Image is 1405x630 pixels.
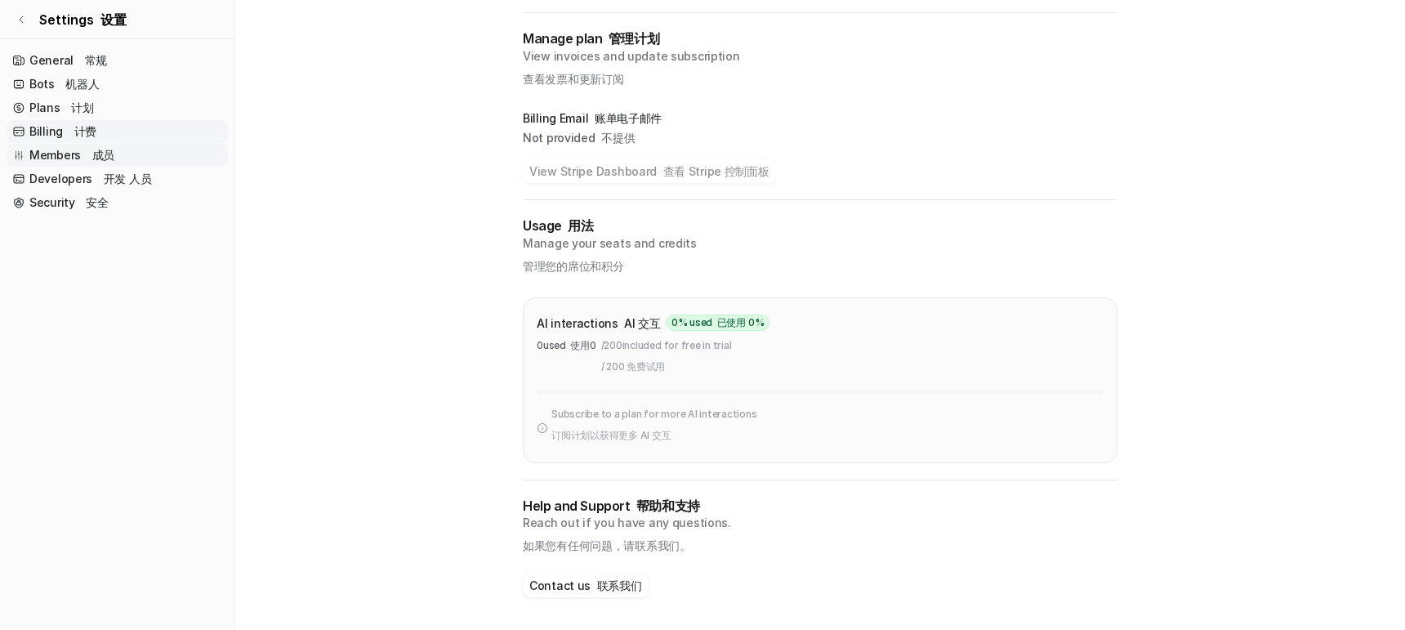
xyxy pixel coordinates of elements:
font: 计划 [71,101,93,114]
font: 机器人 [65,77,99,91]
p: Manage your seats and credits [523,235,1117,281]
p: Reach out if you have any questions. [523,515,1117,561]
font: 常规 [85,53,107,67]
button: View Stripe Dashboard 查看 Stripe 控制面板 [523,159,776,183]
p: Help and Support [523,497,1117,516]
font: 安全 [86,195,108,209]
a: Billing 计费 [7,120,228,143]
span: 0 % used [666,315,769,331]
font: 使用0 [570,339,595,351]
a: Members 成员 [7,144,228,167]
font: 管理您的席位和积分 [523,259,623,273]
font: 订阅计划以获得更多 AI 交互 [551,429,671,441]
font: 查看 Stripe 控制面板 [663,164,769,178]
font: AI 交互 [624,316,661,330]
p: Billing Email [523,110,1117,127]
font: 帮助和支持 [636,498,700,514]
p: View invoices and update subscription [523,48,1117,94]
p: / 200 included for free in trial [601,338,732,381]
a: General 常规 [7,49,228,72]
p: AI interactions [537,315,661,332]
font: 已使用 0% [717,316,765,328]
font: 如果您有任何问题，请联系我们。 [523,538,691,552]
a: Bots 机器人 [7,73,228,96]
font: 计费 [74,124,96,138]
span: Settings [39,10,127,29]
p: Usage [523,217,1117,235]
font: 账单电子邮件 [595,111,662,125]
h2: Manage plan [523,29,1117,48]
button: Contact us 联系我们 [523,574,649,597]
font: 联系我们 [597,579,642,592]
font: 设置 [100,11,127,28]
font: 查看发票和更新订阅 [523,72,623,86]
font: 开发 人员 [104,172,152,185]
a: Plans 计划 [7,96,228,119]
font: 管理计划 [609,30,659,47]
font: 成员 [92,148,114,162]
p: Subscribe to a plan for more AI interactions [551,407,756,449]
a: Developers 开发 人员 [7,168,228,190]
font: 不提供 [601,131,635,145]
font: / 200 免费试用 [601,360,666,373]
font: 用法 [568,217,593,234]
a: Security 安全 [7,191,228,214]
p: Not provided [523,130,1117,146]
p: 0 used [537,338,596,381]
